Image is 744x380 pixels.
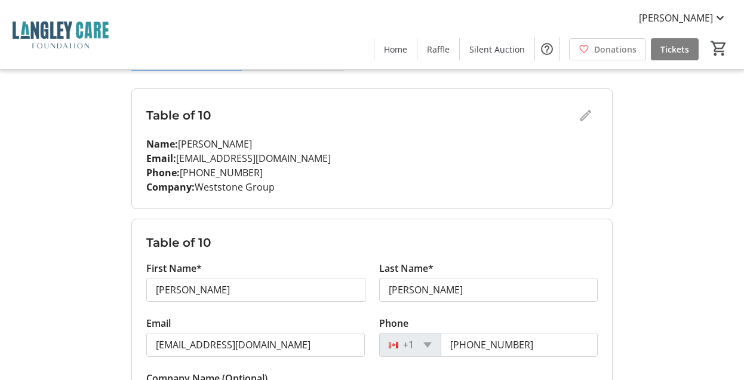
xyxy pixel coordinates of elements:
[146,234,598,252] h3: Table of 10
[651,38,699,60] a: Tickets
[460,38,534,60] a: Silent Auction
[146,106,574,124] h3: Table of 10
[146,180,195,194] strong: Company:
[441,333,598,357] input: (506) 234-5678
[374,38,417,60] a: Home
[146,166,180,179] strong: Phone:
[594,43,637,56] span: Donations
[146,316,171,330] label: Email
[569,38,646,60] a: Donations
[379,316,408,330] label: Phone
[629,8,737,27] button: [PERSON_NAME]
[146,261,202,275] label: First Name*
[708,38,730,59] button: Cart
[427,43,450,56] span: Raffle
[379,261,434,275] label: Last Name*
[384,43,407,56] span: Home
[639,11,713,25] span: [PERSON_NAME]
[469,43,525,56] span: Silent Auction
[660,43,689,56] span: Tickets
[146,137,598,151] p: [PERSON_NAME]
[146,151,598,166] p: [EMAIL_ADDRESS][DOMAIN_NAME]
[146,166,598,180] p: [PHONE_NUMBER]
[535,37,559,61] button: Help
[417,38,459,60] a: Raffle
[146,137,178,151] strong: Name:
[146,180,598,194] p: Weststone Group
[146,152,176,165] strong: Email:
[7,5,113,65] img: Langley Care Foundation 's Logo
